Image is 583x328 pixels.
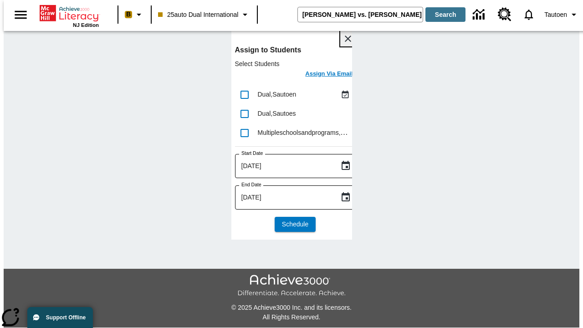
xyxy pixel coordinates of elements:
[4,313,579,322] p: All Rights Reserved.
[235,44,356,56] h6: Assign to Students
[298,7,423,22] input: search field
[126,9,131,20] span: B
[4,303,579,313] p: © 2025 Achieve3000 Inc. and its licensors.
[302,68,355,82] button: Assign Via Email
[258,128,364,136] span: Multipleschoolsandprograms , Sautoen
[241,181,261,188] label: End Date
[275,217,316,232] button: Schedule
[258,109,352,118] div: Dual, Sautoes
[235,185,333,210] input: MMMM-DD-YYYY
[340,31,356,46] button: Close
[425,7,465,22] button: Search
[492,2,517,27] a: Resource Center, Will open in new tab
[73,22,99,28] span: NJ Edition
[154,6,254,23] button: Class: 25auto Dual International, Select your class
[258,91,297,98] span: Dual , Sautoen
[121,6,148,23] button: Boost Class color is peach. Change class color
[337,157,355,175] button: Choose date, selected date is Oct 2, 2025
[40,3,99,28] div: Home
[235,154,333,178] input: MMMM-DD-YYYY
[158,10,238,20] span: 25auto Dual International
[338,88,352,102] button: Assigned Oct 2 to Oct 2
[237,274,346,297] img: Achieve3000 Differentiate Accelerate Achieve
[235,59,356,68] p: Select Students
[517,3,541,26] a: Notifications
[7,1,34,28] button: Open side menu
[258,128,352,138] div: Multipleschoolsandprograms, Sautoen
[46,314,86,321] span: Support Offline
[27,307,93,328] button: Support Offline
[258,90,338,99] div: Dual, Sautoen
[231,27,352,240] div: lesson details
[258,110,296,117] span: Dual , Sautoes
[40,4,99,22] a: Home
[541,6,583,23] button: Profile/Settings
[544,10,567,20] span: Tautoen
[241,150,263,157] label: Start Date
[337,188,355,206] button: Choose date, selected date is Oct 2, 2025
[467,2,492,27] a: Data Center
[305,69,353,79] h6: Assign Via Email
[282,220,308,229] span: Schedule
